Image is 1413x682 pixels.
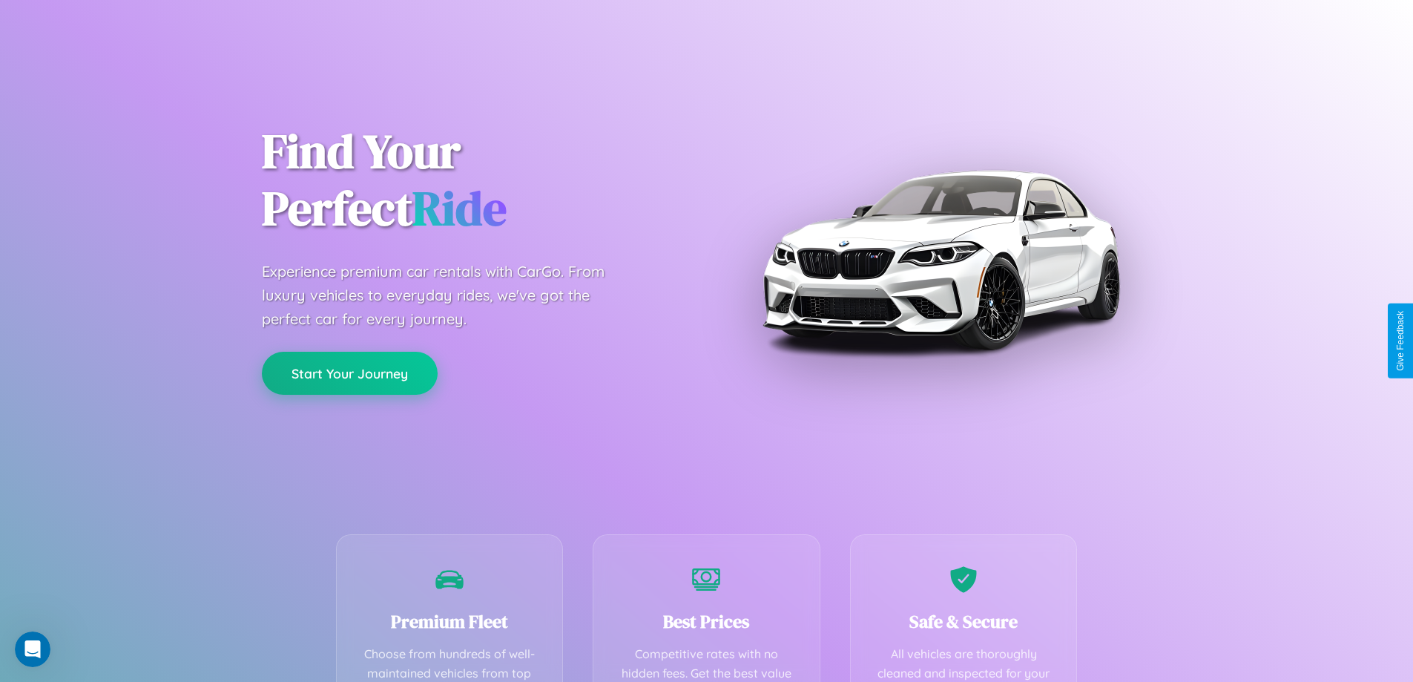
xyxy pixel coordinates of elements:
iframe: Intercom live chat [15,632,50,667]
span: Ride [412,176,507,240]
div: Give Feedback [1395,311,1406,371]
img: Premium BMW car rental vehicle [755,74,1126,445]
p: Experience premium car rentals with CarGo. From luxury vehicles to everyday rides, we've got the ... [262,260,633,331]
h1: Find Your Perfect [262,123,685,237]
h3: Safe & Secure [873,609,1055,634]
h3: Premium Fleet [359,609,541,634]
button: Start Your Journey [262,352,438,395]
h3: Best Prices [616,609,797,634]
